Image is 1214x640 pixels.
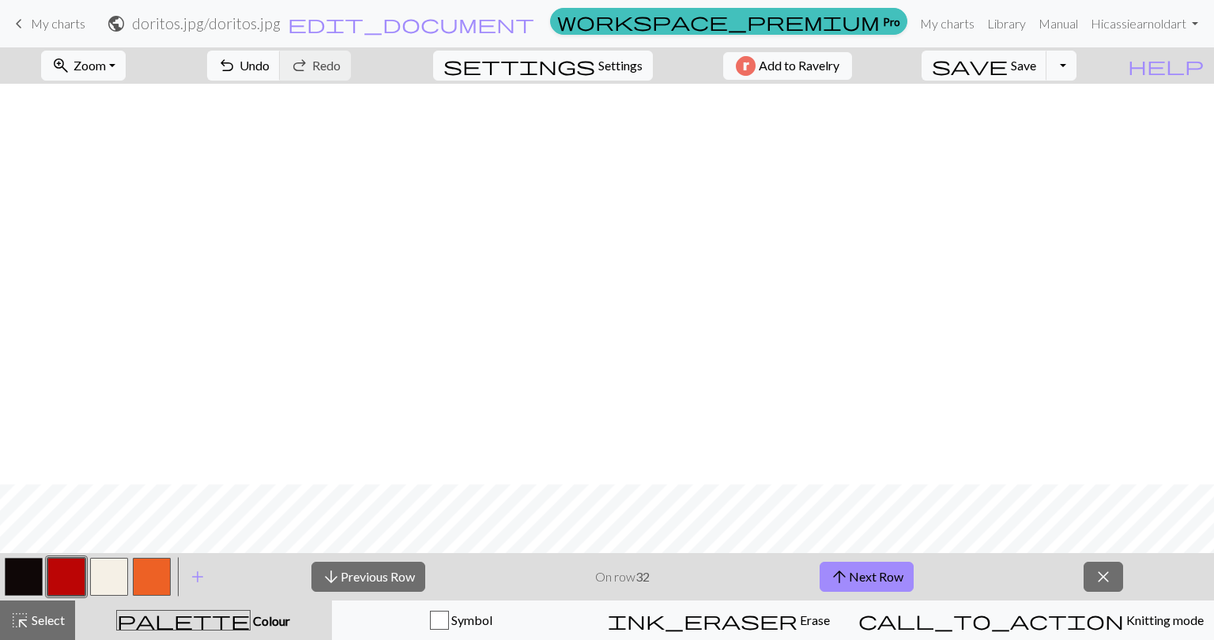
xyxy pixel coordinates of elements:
span: save [932,55,1008,77]
span: add [188,566,207,588]
button: Add to Ravelry [723,52,852,80]
a: Pro [550,8,907,35]
button: SettingsSettings [433,51,653,81]
a: My charts [914,8,981,40]
span: Save [1011,58,1036,73]
span: help [1128,55,1204,77]
button: Zoom [41,51,126,81]
button: Undo [207,51,281,81]
i: Settings [443,56,595,75]
span: zoom_in [51,55,70,77]
span: Settings [598,56,643,75]
button: Knitting mode [848,600,1214,640]
span: Add to Ravelry [759,56,839,76]
span: Select [29,612,65,627]
button: Colour [75,600,332,640]
span: edit_document [288,13,534,35]
a: My charts [9,10,85,37]
span: call_to_action [858,609,1124,631]
a: Manual [1032,8,1084,40]
a: Library [981,8,1032,40]
span: Colour [251,613,290,628]
h2: doritos.jpg / doritos.jpg [132,14,281,32]
span: undo [217,55,236,77]
img: Ravelry [736,56,756,76]
button: Erase [590,600,848,640]
button: Previous Row [311,562,425,592]
span: workspace_premium [557,10,880,32]
span: ink_eraser [608,609,797,631]
span: public [107,13,126,35]
span: Zoom [74,58,106,73]
p: On row [595,567,650,586]
button: Save [922,51,1047,81]
button: Next Row [820,562,914,592]
span: Undo [239,58,270,73]
strong: 32 [635,569,650,584]
span: arrow_downward [322,566,341,588]
button: Symbol [332,600,590,640]
span: Erase [797,612,830,627]
span: close [1094,566,1113,588]
span: arrow_upward [830,566,849,588]
span: settings [443,55,595,77]
span: Knitting mode [1124,612,1204,627]
span: highlight_alt [10,609,29,631]
span: palette [117,609,250,631]
span: keyboard_arrow_left [9,13,28,35]
a: Hicassiearnoldart [1084,8,1205,40]
span: Symbol [449,612,492,627]
span: My charts [31,16,85,31]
